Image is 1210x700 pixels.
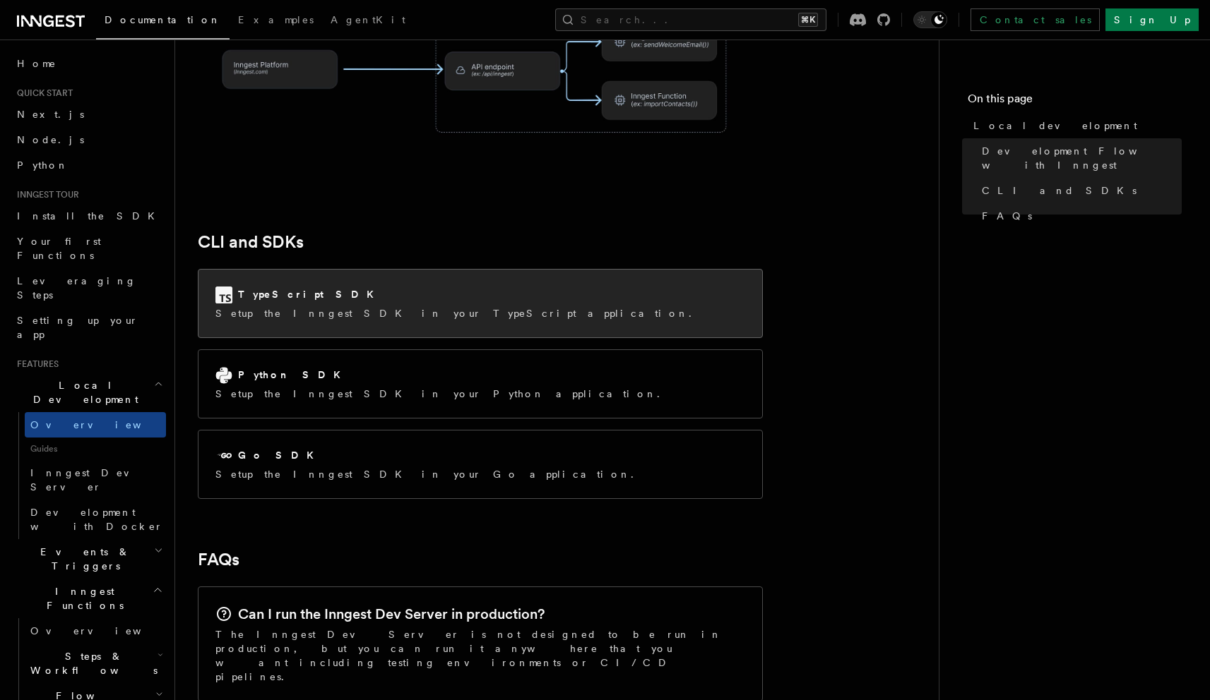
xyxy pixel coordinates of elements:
span: Local development [973,119,1137,133]
span: Your first Functions [17,236,101,261]
div: Local Development [11,412,166,539]
span: Development Flow with Inngest [982,144,1182,172]
p: The Inngest Dev Server is not designed to be run in production, but you can run it anywhere that ... [215,627,745,684]
span: Python [17,159,69,171]
button: Search...⌘K [555,8,826,31]
span: Inngest Dev Server [30,467,151,493]
span: Development with Docker [30,507,163,532]
a: TypeScript SDKSetup the Inngest SDK in your TypeScript application. [198,269,763,338]
a: Overview [25,618,166,644]
a: Go SDKSetup the Inngest SDK in your Go application. [198,430,763,499]
button: Inngest Functions [11,579,166,618]
a: CLI and SDKs [976,178,1182,203]
a: AgentKit [322,4,414,38]
h2: TypeScript SDK [238,287,382,301]
span: Setting up your app [17,315,138,340]
span: Guides [25,437,166,460]
a: Overview [25,412,166,437]
a: Leveraging Steps [11,268,166,308]
h2: Can I run the Inngest Dev Server in production? [238,604,545,624]
span: Examples [238,14,314,25]
a: FAQs [976,203,1182,229]
p: Setup the Inngest SDK in your Go application. [215,467,642,481]
a: Local development [968,113,1182,138]
button: Steps & Workflows [25,644,166,683]
span: Local Development [11,378,154,406]
a: CLI and SDKs [198,232,304,252]
span: Overview [30,625,176,636]
a: Sign Up [1105,8,1199,31]
a: Inngest Dev Server [25,460,166,500]
span: Events & Triggers [11,545,154,573]
span: Quick start [11,87,73,99]
a: Python SDKSetup the Inngest SDK in your Python application. [198,349,763,418]
a: Setting up your app [11,308,166,347]
a: Development Flow with Inngest [976,138,1182,178]
a: Node.js [11,127,166,152]
span: FAQs [982,209,1032,223]
span: Documentation [105,14,221,25]
h2: Python SDK [238,368,349,382]
span: Leveraging Steps [17,275,136,301]
button: Local Development [11,373,166,412]
p: Setup the Inngest SDK in your Python application. [215,387,668,401]
span: Overview [30,419,176,430]
span: Features [11,358,59,370]
a: FAQs [198,550,239,569]
span: Inngest Functions [11,584,153,612]
span: Install the SDK [17,210,163,222]
h4: On this page [968,90,1182,113]
span: Home [17,56,57,71]
a: Install the SDK [11,203,166,229]
a: Python [11,152,166,178]
a: Your first Functions [11,229,166,268]
a: Examples [230,4,322,38]
span: Next.js [17,109,84,120]
a: Documentation [96,4,230,40]
a: Home [11,51,166,76]
p: Setup the Inngest SDK in your TypeScript application. [215,306,700,320]
a: Next.js [11,102,166,127]
button: Toggle dark mode [913,11,947,28]
h2: Go SDK [238,448,322,462]
span: Node.js [17,134,84,145]
span: Steps & Workflows [25,649,158,677]
span: Inngest tour [11,189,79,200]
span: CLI and SDKs [982,183,1137,198]
kbd: ⌘K [798,13,818,27]
a: Contact sales [971,8,1100,31]
a: Development with Docker [25,500,166,539]
span: AgentKit [331,14,405,25]
button: Events & Triggers [11,539,166,579]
